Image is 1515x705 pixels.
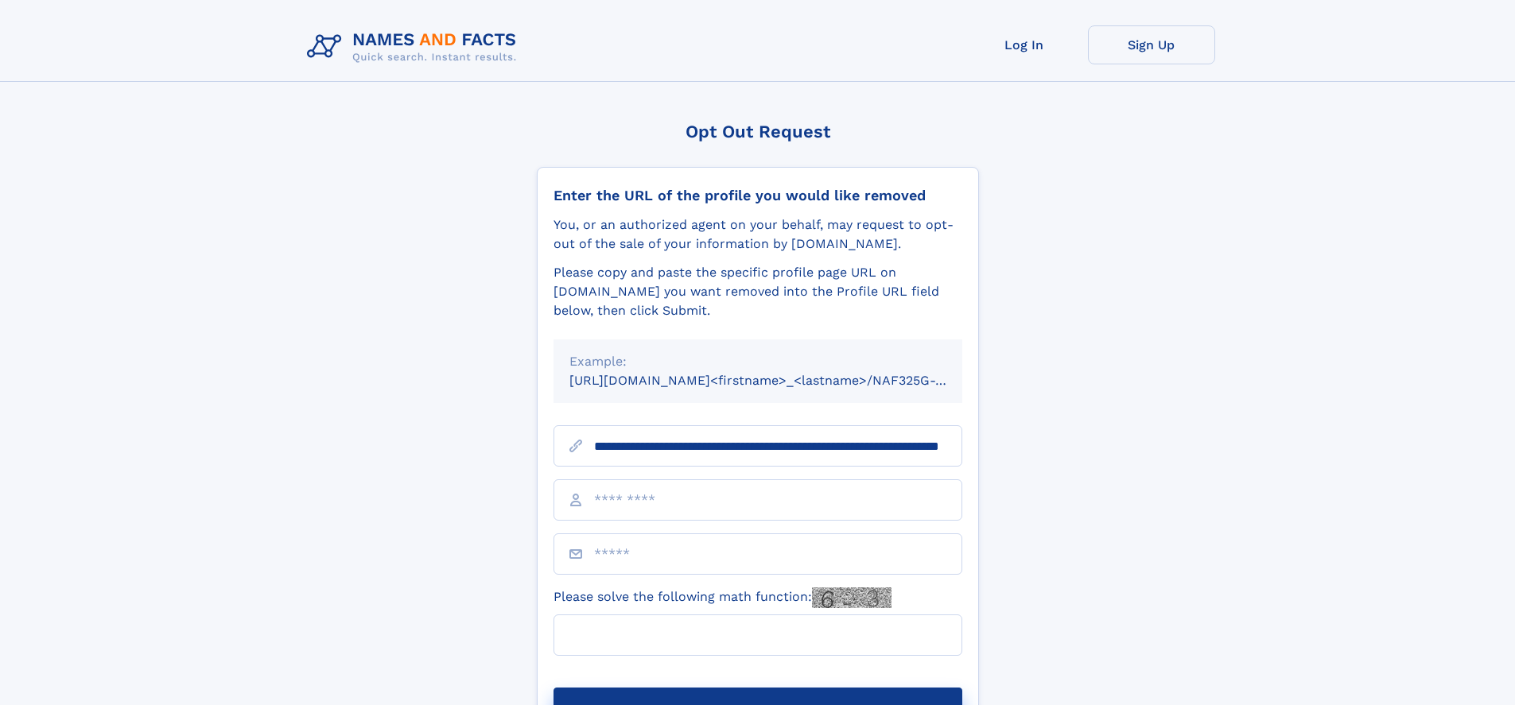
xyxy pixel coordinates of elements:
div: Example: [569,352,946,371]
div: Please copy and paste the specific profile page URL on [DOMAIN_NAME] you want removed into the Pr... [554,263,962,320]
small: [URL][DOMAIN_NAME]<firstname>_<lastname>/NAF325G-xxxxxxxx [569,373,993,388]
label: Please solve the following math function: [554,587,892,608]
img: Logo Names and Facts [301,25,530,68]
a: Sign Up [1088,25,1215,64]
div: Enter the URL of the profile you would like removed [554,187,962,204]
div: You, or an authorized agent on your behalf, may request to opt-out of the sale of your informatio... [554,215,962,254]
a: Log In [961,25,1088,64]
div: Opt Out Request [537,122,979,141]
